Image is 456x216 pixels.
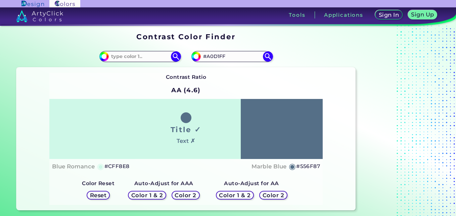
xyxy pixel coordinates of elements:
h5: ◉ [289,162,296,170]
iframe: Advertisement [358,30,442,213]
strong: Auto-Adjust for AA [224,180,279,186]
h5: Reset [90,193,106,198]
h5: ◉ [97,162,104,170]
h5: Color 2 [263,193,284,198]
h5: Color 2 [175,193,196,198]
img: icon search [263,51,273,61]
a: Sign Up [409,10,437,19]
h4: Blue Romance [52,162,95,171]
h4: Marble Blue [252,162,286,171]
h5: Sign In [379,12,399,18]
h1: Title ✓ [171,124,201,134]
strong: Contrast Ratio [166,74,207,80]
h5: Sign Up [412,12,434,17]
strong: Auto-Adjust for AAA [134,180,193,186]
input: type color 1.. [109,52,171,61]
strong: Color Reset [82,180,115,186]
img: ArtyClick Design logo [21,1,44,7]
h2: AA (4.6) [168,83,204,98]
h5: Color 1 & 2 [220,193,250,198]
input: type color 2.. [201,52,263,61]
h3: Tools [289,12,305,17]
a: Sign In [376,10,402,19]
h3: Applications [324,12,363,17]
img: icon search [171,51,181,61]
h1: Contrast Color Finder [136,32,235,42]
h5: Color 1 & 2 [132,193,162,198]
h4: Text ✗ [177,136,195,146]
h5: #CFF8E8 [104,162,130,171]
h5: #556F87 [296,162,320,171]
img: logo_artyclick_colors_white.svg [16,10,63,22]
